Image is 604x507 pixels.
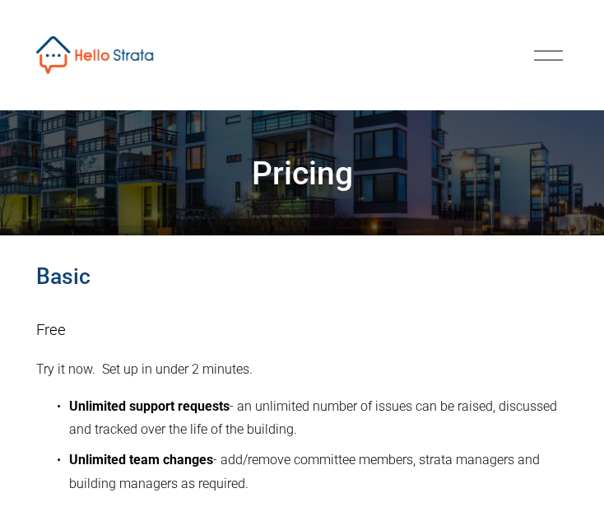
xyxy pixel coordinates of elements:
img: Hello Strata [36,36,153,74]
p: - add/remove committee members, strata managers and building managers as required. [69,449,568,496]
p: - an unlimited number of issues can be raised, discussed and tracked over the life of the building. [69,395,568,443]
h1: Pricing [36,154,568,194]
strong: Unlimited team changes [69,452,213,467]
h3: Basic [36,262,568,291]
strong: Unlimited support requests [69,398,230,414]
p: Free [36,317,568,345]
p: Try it now. Set up in under 2 minutes. [36,358,568,382]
